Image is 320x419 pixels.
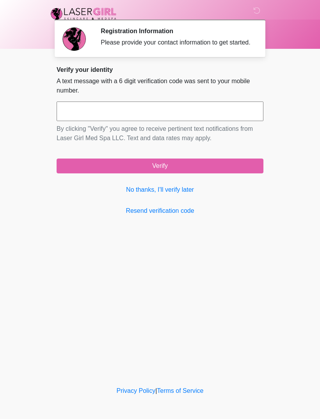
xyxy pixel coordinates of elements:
a: No thanks, I'll verify later [57,185,263,194]
h2: Registration Information [101,27,252,35]
img: Laser Girl Med Spa LLC Logo [49,6,118,21]
h2: Verify your identity [57,66,263,73]
a: Resend verification code [57,206,263,216]
a: Privacy Policy [117,387,156,394]
a: | [155,387,157,394]
p: A text message with a 6 digit verification code was sent to your mobile number. [57,77,263,95]
img: Agent Avatar [62,27,86,51]
p: By clicking "Verify" you agree to receive pertinent text notifications from Laser Girl Med Spa LL... [57,124,263,143]
a: Terms of Service [157,387,203,394]
button: Verify [57,159,263,173]
div: Please provide your contact information to get started. [101,38,252,47]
